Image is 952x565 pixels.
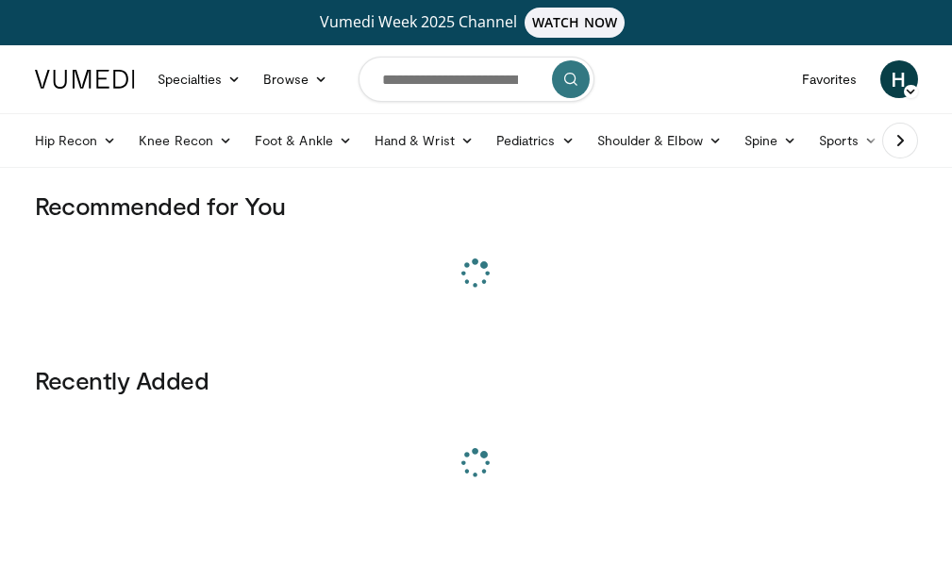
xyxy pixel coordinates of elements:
[485,122,586,159] a: Pediatrics
[791,60,869,98] a: Favorites
[146,60,253,98] a: Specialties
[808,122,889,159] a: Sports
[35,191,918,221] h3: Recommended for You
[35,365,918,395] h3: Recently Added
[586,122,733,159] a: Shoulder & Elbow
[359,57,594,102] input: Search topics, interventions
[243,122,363,159] a: Foot & Ankle
[35,70,135,89] img: VuMedi Logo
[733,122,808,159] a: Spine
[880,60,918,98] a: H
[127,122,243,159] a: Knee Recon
[252,60,339,98] a: Browse
[525,8,625,38] span: WATCH NOW
[24,122,128,159] a: Hip Recon
[363,122,485,159] a: Hand & Wrist
[24,8,929,38] a: Vumedi Week 2025 ChannelWATCH NOW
